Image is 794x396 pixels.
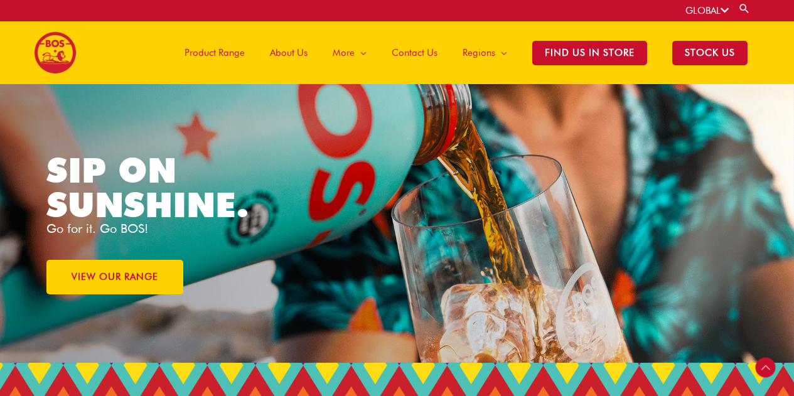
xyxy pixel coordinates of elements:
[450,21,520,84] a: Regions
[172,21,257,84] a: Product Range
[463,34,495,72] span: Regions
[532,41,647,65] span: Find Us in Store
[333,34,355,72] span: More
[46,222,397,235] p: Go for it. Go BOS!
[163,21,760,84] nav: Site Navigation
[660,21,760,84] a: STOCK US
[185,34,245,72] span: Product Range
[392,34,437,72] span: Contact Us
[257,21,320,84] a: About Us
[685,5,729,16] a: GLOBAL
[46,260,183,294] a: VIEW OUR RANGE
[320,21,379,84] a: More
[34,31,77,74] img: BOS logo finals-200px
[738,3,751,14] a: Search button
[520,21,660,84] a: Find Us in Store
[379,21,450,84] a: Contact Us
[72,272,158,282] span: VIEW OUR RANGE
[672,41,748,65] span: STOCK US
[270,34,308,72] span: About Us
[46,153,303,222] h1: SIP ON SUNSHINE.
